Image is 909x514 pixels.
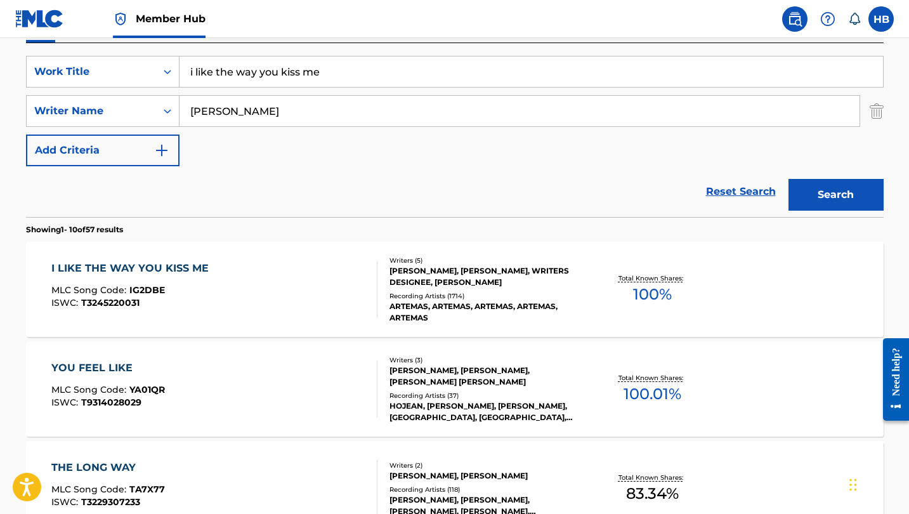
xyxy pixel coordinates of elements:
[51,384,129,395] span: MLC Song Code :
[51,360,165,376] div: YOU FEEL LIKE
[389,291,581,301] div: Recording Artists ( 1714 )
[782,6,808,32] a: Public Search
[129,284,165,296] span: IG2DBE
[820,11,835,27] img: help
[26,56,884,217] form: Search Form
[389,391,581,400] div: Recording Artists ( 37 )
[113,11,128,27] img: Top Rightsholder
[618,373,686,383] p: Total Known Shares:
[389,470,581,482] div: [PERSON_NAME], [PERSON_NAME]
[389,301,581,324] div: ARTEMAS, ARTEMAS, ARTEMAS, ARTEMAS, ARTEMAS
[26,341,884,437] a: YOU FEEL LIKEMLC Song Code:YA01QRISWC:T9314028029Writers (3)[PERSON_NAME], [PERSON_NAME], [PERSON...
[81,496,140,508] span: T3229307233
[849,466,857,504] div: Drag
[618,273,686,283] p: Total Known Shares:
[51,284,129,296] span: MLC Song Code :
[618,473,686,482] p: Total Known Shares:
[868,6,894,32] div: User Menu
[34,64,148,79] div: Work Title
[51,460,165,475] div: THE LONG WAY
[81,397,141,408] span: T9314028029
[389,355,581,365] div: Writers ( 3 )
[848,13,861,25] div: Notifications
[51,397,81,408] span: ISWC :
[129,484,165,495] span: TA7X77
[389,461,581,470] div: Writers ( 2 )
[129,384,165,395] span: YA01QR
[51,261,215,276] div: I LIKE THE WAY YOU KISS ME
[870,95,884,127] img: Delete Criterion
[136,11,206,26] span: Member Hub
[26,224,123,235] p: Showing 1 - 10 of 57 results
[846,453,909,514] iframe: Chat Widget
[51,496,81,508] span: ISWC :
[26,135,180,166] button: Add Criteria
[389,400,581,423] div: HOJEAN, [PERSON_NAME], [PERSON_NAME], [GEOGRAPHIC_DATA], [GEOGRAPHIC_DATA], [GEOGRAPHIC_DATA], [G...
[51,484,129,495] span: MLC Song Code :
[389,365,581,388] div: [PERSON_NAME], [PERSON_NAME], [PERSON_NAME] [PERSON_NAME]
[633,283,672,306] span: 100 %
[389,485,581,494] div: Recording Artists ( 118 )
[787,11,802,27] img: search
[788,179,884,211] button: Search
[51,297,81,308] span: ISWC :
[700,178,782,206] a: Reset Search
[389,265,581,288] div: [PERSON_NAME], [PERSON_NAME], WRITERS DESIGNEE, [PERSON_NAME]
[154,143,169,158] img: 9d2ae6d4665cec9f34b9.svg
[624,383,681,405] span: 100.01 %
[873,327,909,432] iframe: Resource Center
[815,6,840,32] div: Help
[26,242,884,337] a: I LIKE THE WAY YOU KISS MEMLC Song Code:IG2DBEISWC:T3245220031Writers (5)[PERSON_NAME], [PERSON_N...
[15,10,64,28] img: MLC Logo
[626,482,679,505] span: 83.34 %
[81,297,140,308] span: T3245220031
[34,103,148,119] div: Writer Name
[389,256,581,265] div: Writers ( 5 )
